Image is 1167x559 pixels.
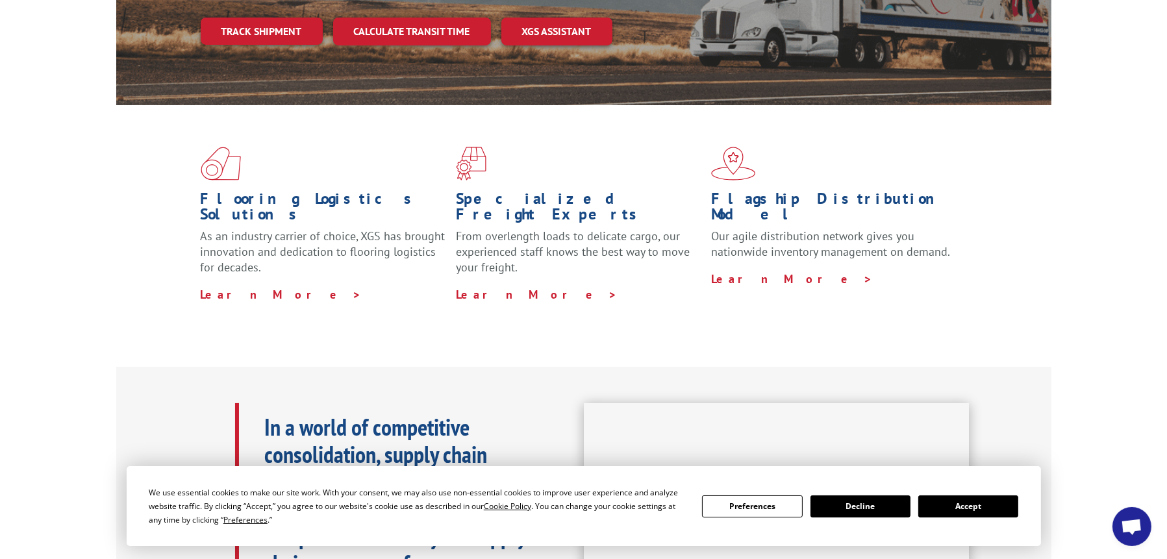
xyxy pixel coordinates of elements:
[333,18,491,45] a: Calculate transit time
[127,466,1041,546] div: Cookie Consent Prompt
[711,147,756,180] img: xgs-icon-flagship-distribution-model-red
[456,229,701,286] p: From overlength loads to delicate cargo, our experienced staff knows the best way to move your fr...
[484,501,531,512] span: Cookie Policy
[201,229,445,275] span: As an industry carrier of choice, XGS has brought innovation and dedication to flooring logistics...
[1112,507,1151,546] div: Open chat
[501,18,612,45] a: XGS ASSISTANT
[456,287,618,302] a: Learn More >
[201,147,241,180] img: xgs-icon-total-supply-chain-intelligence-red
[702,495,802,517] button: Preferences
[711,191,957,229] h1: Flagship Distribution Model
[810,495,910,517] button: Decline
[456,147,486,180] img: xgs-icon-focused-on-flooring-red
[201,191,446,229] h1: Flooring Logistics Solutions
[201,287,362,302] a: Learn More >
[711,271,873,286] a: Learn More >
[223,514,268,525] span: Preferences
[918,495,1018,517] button: Accept
[456,191,701,229] h1: Specialized Freight Experts
[201,18,323,45] a: Track shipment
[711,229,950,259] span: Our agile distribution network gives you nationwide inventory management on demand.
[149,486,686,527] div: We use essential cookies to make our site work. With your consent, we may also use non-essential ...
